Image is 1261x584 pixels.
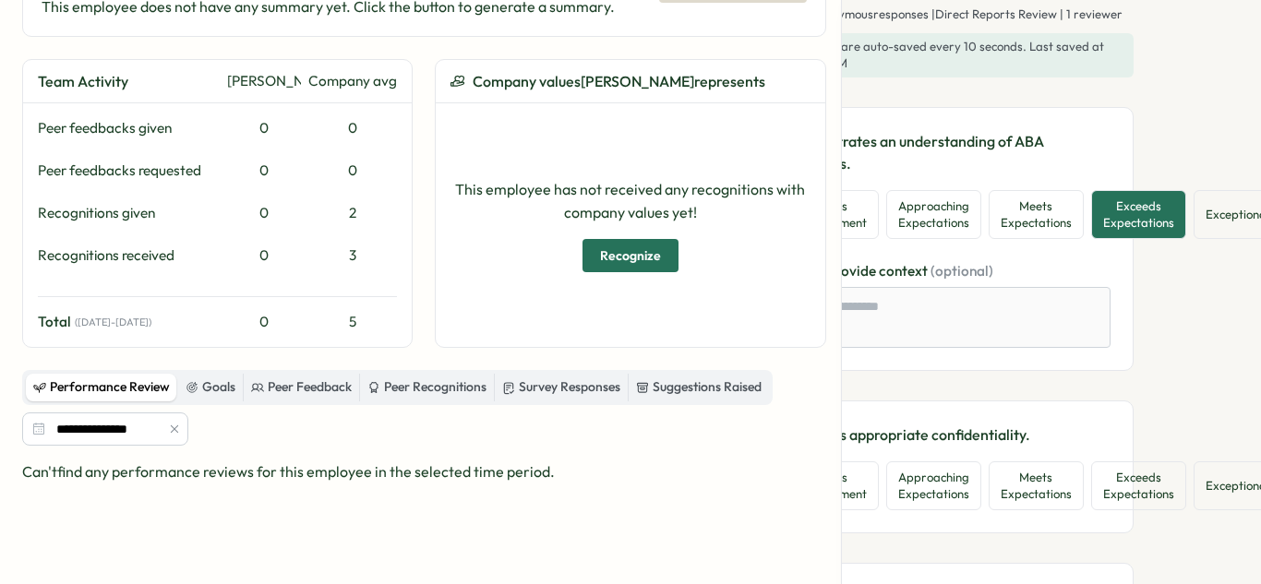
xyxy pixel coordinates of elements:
div: . Last saved at [DATE] 1:39 PM [759,33,1134,77]
div: Recognitions received [38,245,220,266]
div: 0 [227,161,301,181]
div: Peer Feedback [251,377,352,398]
div: Recognitions given [38,203,220,223]
button: Exceeds Expectations [1091,190,1186,239]
button: Meets Expectations [989,190,1084,239]
div: 0 [227,118,301,138]
div: 0 [227,245,301,266]
div: Survey Responses [502,377,620,398]
div: 0 [308,118,397,138]
button: Approaching Expectations [886,461,981,510]
span: Can't find any performance reviews for this employee in the selected time period. [22,462,555,481]
span: context [879,262,931,280]
div: Peer feedbacks requested [38,161,220,181]
div: 0 [227,203,301,223]
div: Company avg [308,71,397,91]
div: 0 [227,312,301,332]
span: Total [38,312,71,332]
div: 0 [308,161,397,181]
span: ( [DATE] - [DATE] ) [75,316,151,328]
button: Approaching Expectations [886,190,981,239]
span: Recognize [600,240,661,271]
div: Goals [186,377,235,398]
button: Exceeds Expectations [1091,461,1186,510]
span: provide [826,262,879,280]
span: (optional) [931,262,993,280]
div: Team Activity [38,70,220,93]
div: 3 [308,245,397,266]
span: Company values [PERSON_NAME] represents [473,70,765,93]
div: [PERSON_NAME] [227,71,301,91]
p: Maintains appropriate confidentiality. [782,423,1111,447]
div: 2 [308,203,397,223]
div: Performance Review [33,377,170,398]
div: 5 [308,312,397,332]
span: Your answers are auto-saved every 10 seconds [764,39,1023,54]
span: 🗣️ Non Anonymous responses | Direct Reports Review | 1 reviewer [769,6,1123,23]
div: Suggestions Raised [636,377,762,398]
p: This employee has not received any recognitions with company values yet! [450,178,810,224]
div: Peer feedbacks given [38,118,220,138]
button: Meets Expectations [989,461,1084,510]
p: Demonstrates an understanding of ABA principles. [782,130,1111,176]
div: Peer Recognitions [367,377,486,398]
button: Recognize [582,239,679,272]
